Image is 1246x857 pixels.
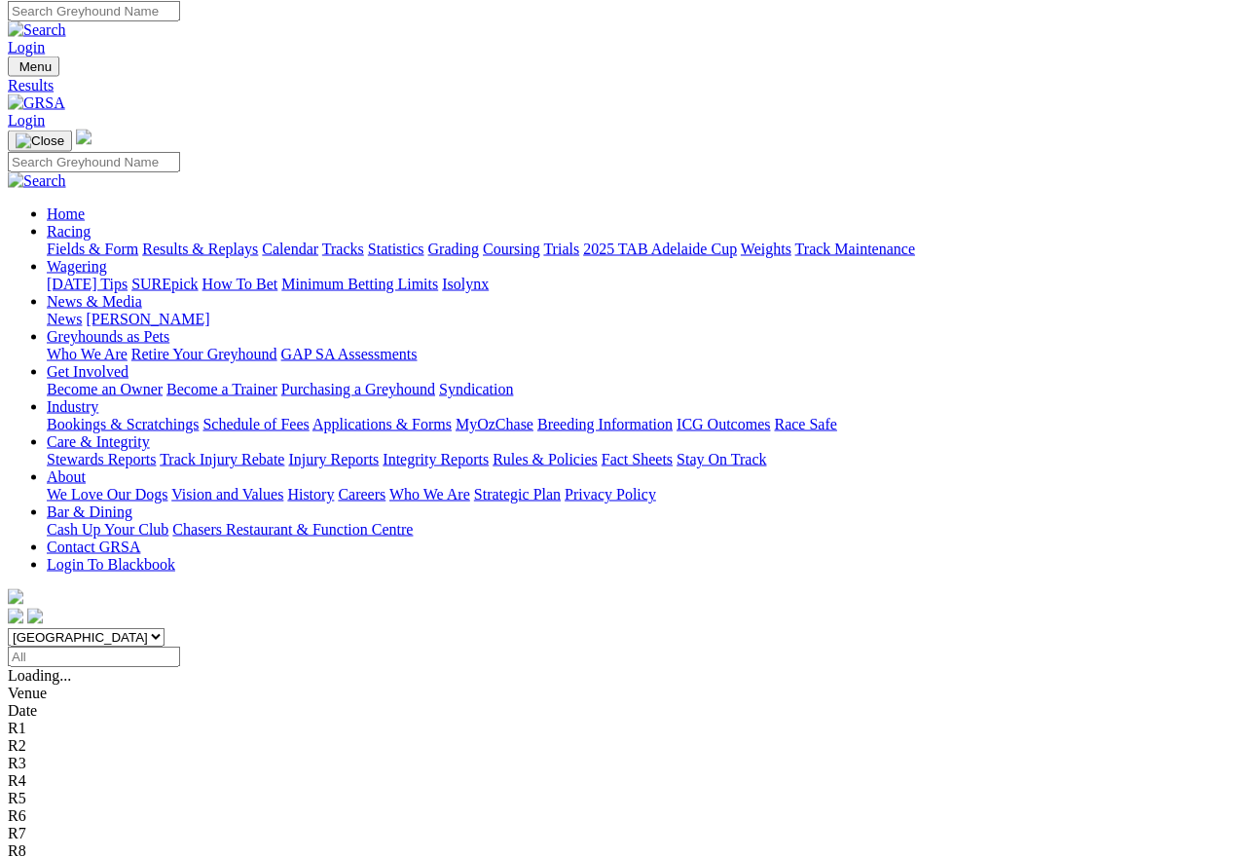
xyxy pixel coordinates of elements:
[47,486,167,503] a: We Love Our Dogs
[8,21,66,39] img: Search
[774,416,836,432] a: Race Safe
[47,521,1238,539] div: Bar & Dining
[47,363,128,380] a: Get Involved
[8,737,1238,755] div: R2
[47,556,175,573] a: Login To Blackbook
[537,416,673,432] a: Breeding Information
[47,311,82,327] a: News
[8,39,45,56] a: Login
[565,486,656,503] a: Privacy Policy
[47,346,1238,363] div: Greyhounds as Pets
[322,241,364,257] a: Tracks
[47,539,140,555] a: Contact GRSA
[543,241,579,257] a: Trials
[428,241,479,257] a: Grading
[8,1,180,21] input: Search
[47,433,150,450] a: Care & Integrity
[583,241,737,257] a: 2025 TAB Adelaide Cup
[47,398,98,415] a: Industry
[47,311,1238,328] div: News & Media
[47,276,1238,293] div: Wagering
[368,241,424,257] a: Statistics
[47,416,1238,433] div: Industry
[312,416,452,432] a: Applications & Forms
[172,521,413,538] a: Chasers Restaurant & Function Centre
[8,790,1238,807] div: R5
[442,276,489,292] a: Isolynx
[474,486,561,503] a: Strategic Plan
[19,59,52,74] span: Menu
[288,451,379,467] a: Injury Reports
[8,825,1238,842] div: R7
[281,346,418,362] a: GAP SA Assessments
[287,486,334,503] a: History
[76,130,92,145] img: logo-grsa-white.png
[202,276,278,292] a: How To Bet
[677,451,766,467] a: Stay On Track
[171,486,283,503] a: Vision and Values
[16,133,64,149] img: Close
[8,702,1238,720] div: Date
[493,451,598,467] a: Rules & Policies
[47,486,1238,503] div: About
[47,293,142,310] a: News & Media
[131,276,198,292] a: SUREpick
[8,172,66,190] img: Search
[47,223,91,240] a: Racing
[47,451,1238,468] div: Care & Integrity
[483,241,540,257] a: Coursing
[8,77,1238,94] a: Results
[47,521,168,538] a: Cash Up Your Club
[47,468,86,485] a: About
[47,451,156,467] a: Stewards Reports
[602,451,673,467] a: Fact Sheets
[439,381,513,397] a: Syndication
[166,381,277,397] a: Become a Trainer
[741,241,791,257] a: Weights
[86,311,209,327] a: [PERSON_NAME]
[160,451,284,467] a: Track Injury Rebate
[8,589,23,605] img: logo-grsa-white.png
[8,609,23,624] img: facebook.svg
[47,241,1238,258] div: Racing
[8,667,71,684] span: Loading...
[8,720,1238,737] div: R1
[8,112,45,129] a: Login
[8,755,1238,772] div: R3
[8,772,1238,790] div: R4
[142,241,258,257] a: Results & Replays
[47,205,85,222] a: Home
[677,416,770,432] a: ICG Outcomes
[47,346,128,362] a: Who We Are
[47,416,199,432] a: Bookings & Scratchings
[47,276,128,292] a: [DATE] Tips
[8,130,72,152] button: Toggle navigation
[262,241,318,257] a: Calendar
[281,381,435,397] a: Purchasing a Greyhound
[338,486,385,503] a: Careers
[281,276,438,292] a: Minimum Betting Limits
[8,685,1238,702] div: Venue
[47,241,138,257] a: Fields & Form
[131,346,277,362] a: Retire Your Greyhound
[795,241,915,257] a: Track Maintenance
[383,451,489,467] a: Integrity Reports
[47,381,1238,398] div: Get Involved
[27,609,43,624] img: twitter.svg
[8,56,59,77] button: Toggle navigation
[47,258,107,275] a: Wagering
[202,416,309,432] a: Schedule of Fees
[389,486,470,503] a: Who We Are
[8,152,180,172] input: Search
[47,503,132,520] a: Bar & Dining
[47,328,169,345] a: Greyhounds as Pets
[8,807,1238,825] div: R6
[8,94,65,112] img: GRSA
[8,647,180,667] input: Select date
[47,381,163,397] a: Become an Owner
[456,416,533,432] a: MyOzChase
